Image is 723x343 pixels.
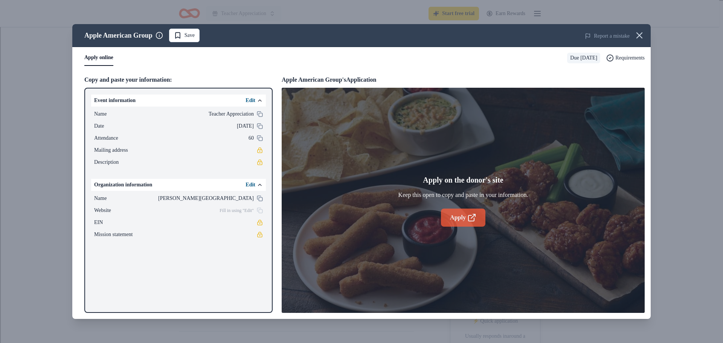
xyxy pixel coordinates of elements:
[3,241,716,248] div: MORE
[3,221,716,228] div: BOOK
[441,209,485,227] a: Apply
[84,75,273,85] div: Copy and paste your information:
[84,29,153,41] div: Apple American Group
[145,194,254,203] span: [PERSON_NAME][GEOGRAPHIC_DATA]
[94,206,145,215] span: Website
[3,207,716,214] div: New source
[94,218,145,227] span: EIN
[3,194,716,201] div: CANCEL
[3,10,716,17] div: Sort New > Old
[3,50,716,57] div: Move To ...
[3,214,716,221] div: SAVE
[3,201,716,207] div: MOVE
[282,75,376,85] div: Apple American Group's Application
[3,248,70,256] input: Search sources
[3,235,716,241] div: JOURNAL
[606,53,645,63] button: Requirements
[94,146,145,155] span: Mailing address
[94,194,145,203] span: Name
[3,105,716,111] div: Magazine
[3,125,716,132] div: Visual Art
[3,30,716,37] div: Options
[3,91,716,98] div: Search for Source
[3,23,716,30] div: Delete
[3,146,716,153] div: CANCEL
[3,132,716,139] div: TODO: put dlg title
[91,95,266,107] div: Event information
[94,134,145,143] span: Attendance
[3,3,716,10] div: Sort A > Z
[91,179,266,191] div: Organization information
[3,78,716,84] div: Print
[3,167,716,174] div: SAVE AND GO HOME
[3,84,716,91] div: Add Outline Template
[423,174,503,186] div: Apply on the donor's site
[3,17,716,23] div: Move To ...
[567,53,600,63] div: Due [DATE]
[3,71,716,78] div: Download
[585,32,630,41] button: Report a mistake
[3,118,716,125] div: Television/Radio
[3,111,716,118] div: Newspaper
[3,228,716,235] div: WEBSITE
[84,50,113,66] button: Apply online
[3,180,716,187] div: Move to ...
[94,110,145,119] span: Name
[145,134,254,143] span: 60
[94,158,145,167] span: Description
[94,230,145,239] span: Mission statement
[3,44,716,50] div: Rename
[185,31,195,40] span: Save
[94,122,145,131] span: Date
[220,207,254,213] span: Fill in using "Edit"
[169,29,200,42] button: Save
[145,122,254,131] span: [DATE]
[3,160,716,167] div: This outline has no content. Would you like to delete it?
[3,153,716,160] div: ???
[3,174,716,180] div: DELETE
[3,187,716,194] div: Home
[246,96,255,105] button: Edit
[3,37,716,44] div: Sign out
[615,53,645,63] span: Requirements
[3,57,716,64] div: Delete
[145,110,254,119] span: Teacher Appreciation
[3,64,716,71] div: Rename Outline
[398,191,528,200] div: Keep this open to copy and paste in your information.
[246,180,255,189] button: Edit
[3,98,716,105] div: Journal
